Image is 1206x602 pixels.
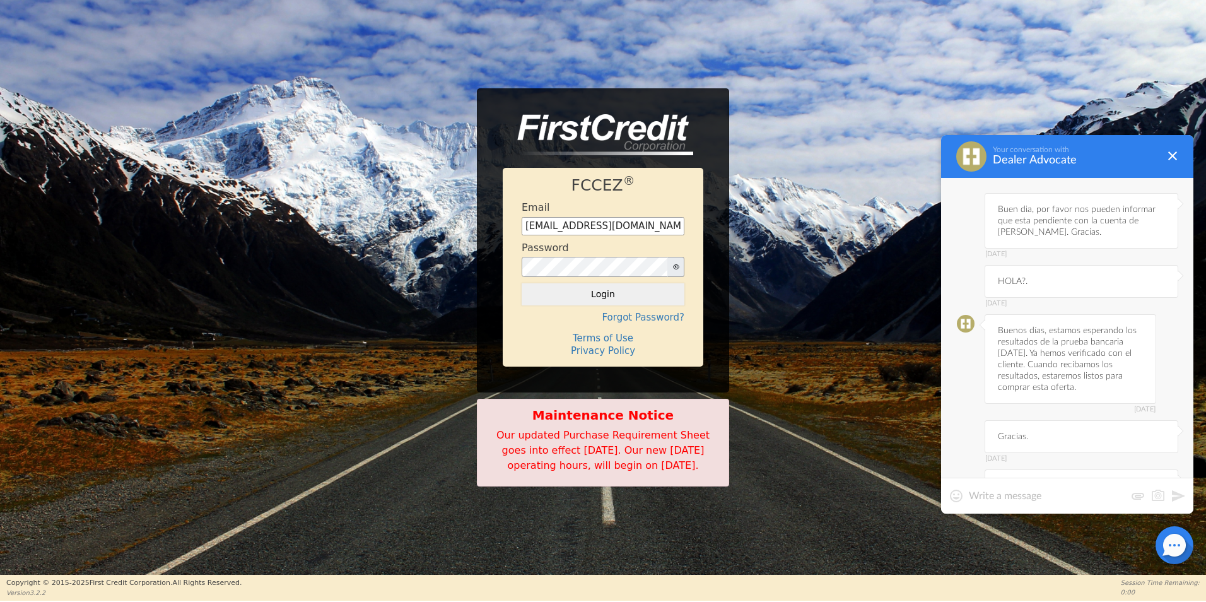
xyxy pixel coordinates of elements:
div: HOLA?. [985,265,1178,298]
div: Buenos días, estamos esperando los resultados de la prueba bancaria [DATE]. Ya hemos verificado c... [985,314,1156,404]
input: Enter email [522,217,684,236]
div: Buen dia, por favor nos pueden informar que esta pendiente con la cuenta de [PERSON_NAME]. Gracias. [985,193,1178,249]
button: Login [522,283,684,305]
img: logo-CMu_cnol.png [503,114,693,156]
span: [DATE] [985,251,1178,258]
span: [DATE] [985,300,1178,307]
p: 0:00 [1121,587,1200,597]
h1: FCCEZ [522,176,684,195]
div: Your conversation with [993,145,1158,154]
div: Y acerca de [PERSON_NAME]. [985,469,1178,502]
div: Dealer Advocate [993,154,1158,167]
input: password [522,257,668,277]
span: Our updated Purchase Requirement Sheet goes into effect [DATE]. Our new [DATE] operating hours, w... [496,429,710,471]
sup: ® [623,174,635,187]
span: [DATE] [985,455,1178,463]
div: Gracias. [985,420,1178,453]
p: Version 3.2.2 [6,588,242,598]
h4: Privacy Policy [522,345,684,357]
h4: Terms of Use [522,333,684,344]
p: Session Time Remaining: [1121,578,1200,587]
h4: Password [522,242,569,254]
h4: Forgot Password? [522,312,684,323]
span: All Rights Reserved. [172,579,242,587]
h4: Email [522,201,549,213]
b: Maintenance Notice [484,406,722,425]
p: Copyright © 2015- 2025 First Credit Corporation. [6,578,242,589]
span: [DATE] [985,406,1156,413]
